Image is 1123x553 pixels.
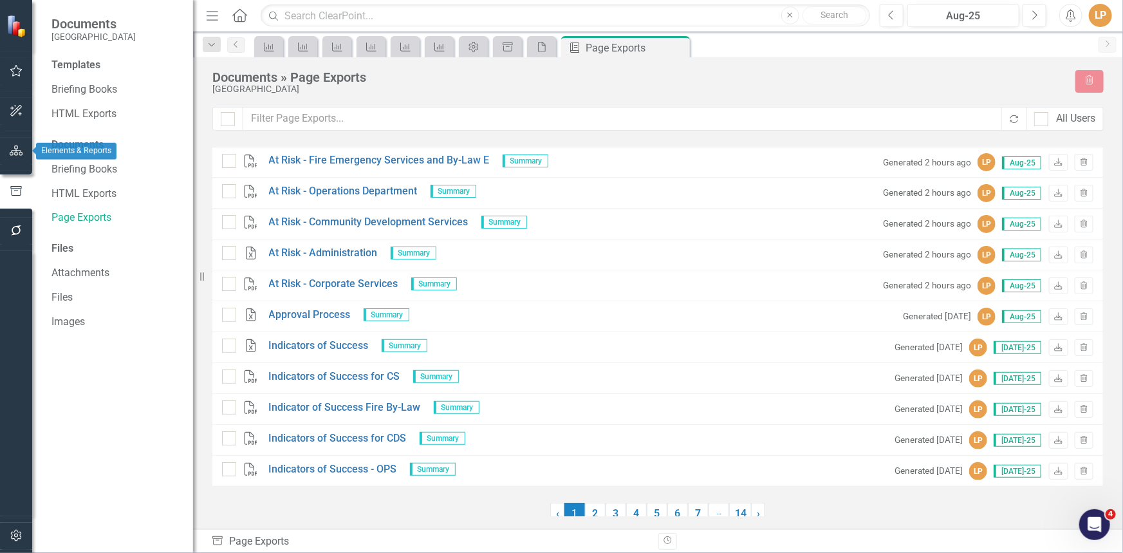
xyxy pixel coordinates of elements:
[1079,509,1110,540] iframe: Intercom live chat
[21,33,31,44] img: website_grey.svg
[1002,248,1041,261] span: Aug-25
[51,241,180,256] div: Files
[51,211,180,225] a: Page Exports
[1002,156,1041,169] span: Aug-25
[261,5,869,27] input: Search ClearPoint...
[757,507,760,520] span: ›
[51,107,180,122] a: HTML Exports
[51,162,180,177] a: Briefing Books
[969,400,987,418] div: LP
[647,503,667,525] a: 5
[883,156,971,169] small: Generated 2 hours ago
[1002,218,1041,230] span: Aug-25
[729,503,752,525] a: 14
[431,185,476,198] span: Summary
[895,341,963,353] small: Generated [DATE]
[269,308,351,323] a: Approval Process
[969,370,987,388] div: LP
[969,339,987,357] div: LP
[586,40,687,56] div: Page Exports
[978,308,996,326] div: LP
[994,434,1041,447] span: [DATE]-25
[382,339,427,352] span: Summary
[883,279,971,292] small: Generated 2 hours ago
[364,308,409,321] span: Summary
[51,290,180,305] a: Files
[51,82,180,97] a: Briefing Books
[51,315,180,330] a: Images
[803,6,867,24] button: Search
[895,403,963,415] small: Generated [DATE]
[994,341,1041,354] span: [DATE]-25
[420,432,465,445] span: Summary
[564,503,585,525] span: 1
[410,463,456,476] span: Summary
[411,277,457,290] span: Summary
[269,339,369,353] a: Indicators of Success
[413,370,459,383] span: Summary
[978,184,996,202] div: LP
[36,143,116,160] div: Elements & Reports
[51,187,180,202] a: HTML Exports
[481,216,527,229] span: Summary
[895,372,963,384] small: Generated [DATE]
[907,4,1020,27] button: Aug-25
[895,434,963,446] small: Generated [DATE]
[994,465,1041,478] span: [DATE]-25
[626,503,647,525] a: 4
[895,465,963,477] small: Generated [DATE]
[821,10,848,20] span: Search
[903,310,971,323] small: Generated [DATE]
[994,372,1041,385] span: [DATE]-25
[667,503,688,525] a: 6
[269,462,397,477] a: Indicators of Success - OPS
[1002,310,1041,323] span: Aug-25
[269,215,469,230] a: At Risk - Community Development Services
[269,277,398,292] a: At Risk - Corporate Services
[1089,4,1112,27] button: LP
[969,462,987,480] div: LP
[1056,111,1095,126] div: All Users
[912,8,1016,24] div: Aug-25
[269,246,378,261] a: At Risk - Administration
[269,153,490,168] a: At Risk - Fire Emergency Services and By-Law E
[978,153,996,171] div: LP
[33,33,142,44] div: Domain: [DOMAIN_NAME]
[1106,509,1116,520] span: 4
[1002,187,1041,200] span: Aug-25
[994,403,1041,416] span: [DATE]-25
[978,215,996,233] div: LP
[49,76,115,84] div: Domain Overview
[269,370,400,384] a: Indicators of Success for CS
[269,431,407,446] a: Indicators of Success for CDS
[51,32,136,42] small: [GEOGRAPHIC_DATA]
[1002,279,1041,292] span: Aug-25
[212,70,1063,84] div: Documents » Page Exports
[51,16,136,32] span: Documents
[211,534,649,549] div: Page Exports
[503,155,548,167] span: Summary
[978,246,996,264] div: LP
[269,400,421,415] a: Indicator of Success Fire By-Law
[21,21,31,31] img: logo_orange.svg
[51,266,180,281] a: Attachments
[128,75,138,85] img: tab_keywords_by_traffic_grey.svg
[556,507,559,520] span: ‹
[969,431,987,449] div: LP
[51,58,180,73] div: Templates
[978,277,996,295] div: LP
[434,401,479,414] span: Summary
[883,218,971,230] small: Generated 2 hours ago
[212,84,1063,94] div: [GEOGRAPHIC_DATA]
[391,247,436,259] span: Summary
[883,248,971,261] small: Generated 2 hours ago
[606,503,626,525] a: 3
[35,75,45,85] img: tab_domain_overview_orange.svg
[36,21,63,31] div: v 4.0.25
[142,76,217,84] div: Keywords by Traffic
[883,187,971,199] small: Generated 2 hours ago
[269,184,418,199] a: At Risk - Operations Department
[585,503,606,525] a: 2
[51,138,180,153] div: Documents
[6,14,29,37] img: ClearPoint Strategy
